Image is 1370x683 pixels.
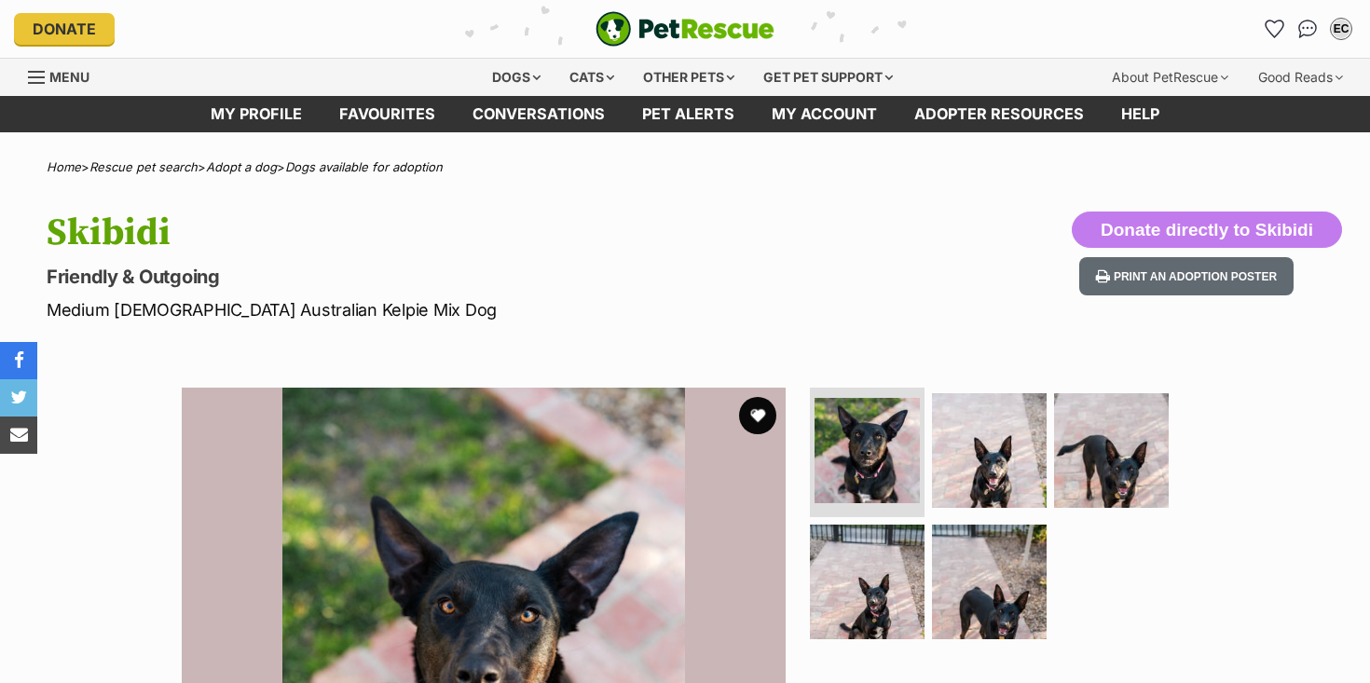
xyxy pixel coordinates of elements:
a: Dogs available for adoption [285,159,443,174]
div: Get pet support [750,59,906,96]
a: Adopter resources [896,96,1103,132]
a: Menu [28,59,103,92]
img: Photo of Skibidi [1054,393,1169,508]
div: Good Reads [1245,59,1356,96]
div: Dogs [479,59,554,96]
img: Photo of Skibidi [932,525,1047,639]
button: My account [1326,14,1356,44]
img: Photo of Skibidi [815,398,920,503]
button: favourite [739,397,776,434]
ul: Account quick links [1259,14,1356,44]
a: Pet alerts [623,96,753,132]
a: My profile [192,96,321,132]
a: Help [1103,96,1178,132]
p: Friendly & Outgoing [47,264,835,290]
button: Print an adoption poster [1079,257,1294,295]
img: Photo of Skibidi [810,525,925,639]
p: Medium [DEMOGRAPHIC_DATA] Australian Kelpie Mix Dog [47,297,835,322]
div: About PetRescue [1099,59,1241,96]
a: Rescue pet search [89,159,198,174]
a: PetRescue [596,11,774,47]
div: Cats [556,59,627,96]
img: Photo of Skibidi [932,393,1047,508]
h1: Skibidi [47,212,835,254]
a: Home [47,159,81,174]
a: Favourites [1259,14,1289,44]
a: Donate [14,13,115,45]
a: Adopt a dog [206,159,277,174]
a: Conversations [1293,14,1322,44]
span: Menu [49,69,89,85]
img: chat-41dd97257d64d25036548639549fe6c8038ab92f7586957e7f3b1b290dea8141.svg [1298,20,1318,38]
a: Favourites [321,96,454,132]
div: Other pets [630,59,747,96]
div: EC [1332,20,1350,38]
a: My account [753,96,896,132]
a: conversations [454,96,623,132]
img: logo-e224e6f780fb5917bec1dbf3a21bbac754714ae5b6737aabdf751b685950b380.svg [596,11,774,47]
button: Donate directly to Skibidi [1072,212,1342,249]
